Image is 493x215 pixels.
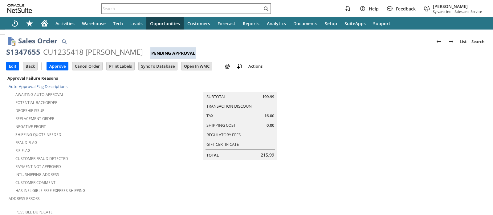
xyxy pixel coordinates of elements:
[454,9,482,14] span: Sales and Service
[214,17,239,30] a: Forecast
[78,17,109,30] a: Warehouse
[15,148,31,153] a: RIS flag
[206,113,214,118] a: Tax
[102,5,262,12] input: Search
[206,141,239,147] a: Gift Certificate
[52,17,78,30] a: Activities
[60,38,68,45] img: Quick Find
[243,21,259,26] span: Reports
[262,94,274,100] span: 199.99
[396,6,416,12] span: Feedback
[218,21,235,26] span: Forecast
[369,17,394,30] a: Support
[184,17,214,30] a: Customers
[11,20,18,27] svg: Recent Records
[267,122,274,128] span: 0.00
[47,62,68,70] input: Approve
[181,62,212,70] input: Open In WMC
[150,21,180,26] span: Opportunities
[344,21,366,26] span: SuiteApps
[113,21,123,26] span: Tech
[26,20,33,27] svg: Shortcuts
[6,62,19,70] input: Edit
[447,38,455,45] img: Next
[23,62,37,70] input: Back
[6,47,40,57] div: S1347655
[43,47,143,57] div: CU1235418 [PERSON_NAME]
[435,38,442,45] img: Previous
[9,196,40,201] a: Address Errors
[206,122,236,128] a: Shipping Cost
[82,21,106,26] span: Warehouse
[15,132,61,137] a: Shipping Quote Needed
[6,74,162,82] div: Approval Failure Reasons
[206,103,254,109] a: Transaction Discount
[187,21,210,26] span: Customers
[41,20,48,27] svg: Home
[15,140,37,145] a: Fraud Flag
[15,188,85,193] a: Has Ineligible Free Express Shipping
[130,21,143,26] span: Leads
[146,17,184,30] a: Opportunities
[18,36,57,46] h1: Sales Order
[433,3,482,9] span: [PERSON_NAME]
[15,108,44,113] a: Dropship Issue
[15,156,68,161] a: Customer Fraud Detected
[15,180,55,185] a: Customer Comment
[452,9,453,14] span: -
[22,17,37,30] div: Shortcuts
[15,100,57,105] a: Potential Backorder
[264,113,274,119] span: 16.00
[293,21,317,26] span: Documents
[15,164,61,169] a: Payment not approved
[55,21,75,26] span: Activities
[15,209,53,215] a: Possible Duplicate
[139,62,177,70] input: Sync To Database
[7,4,32,13] svg: logo
[263,17,290,30] a: Analytics
[15,172,59,177] a: Intl. Shipping Address
[261,152,274,158] span: 215.99
[469,37,487,46] a: Search
[325,21,337,26] span: Setup
[9,84,67,89] a: Auto-Approval Flag Descriptions
[246,63,265,69] a: Actions
[206,152,219,158] a: Total
[206,132,241,137] a: Regulatory Fees
[433,9,451,14] span: Sylvane Inc
[290,17,321,30] a: Documents
[72,62,102,70] input: Cancel Order
[236,62,243,70] img: add-record.svg
[107,62,134,70] input: Print Labels
[206,94,226,99] a: Subtotal
[15,92,64,97] a: Awaiting Auto-Approval
[7,17,22,30] a: Recent Records
[15,124,46,129] a: Negative Profit
[203,82,277,92] caption: Summary
[127,17,146,30] a: Leads
[15,116,54,121] a: Replacement Order
[457,37,469,46] a: List
[109,17,127,30] a: Tech
[267,21,286,26] span: Analytics
[262,5,270,12] svg: Search
[239,17,263,30] a: Reports
[37,17,52,30] a: Home
[224,62,231,70] img: print.svg
[341,17,369,30] a: SuiteApps
[150,47,196,59] div: Pending Approval
[369,6,379,12] span: Help
[321,17,341,30] a: Setup
[373,21,390,26] span: Support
